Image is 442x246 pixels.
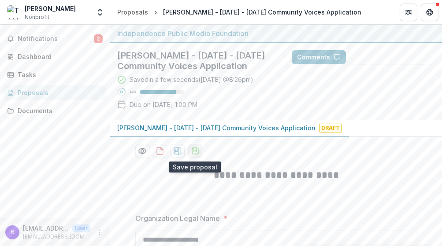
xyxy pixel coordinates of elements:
nav: breadcrumb [114,6,365,18]
div: Independence Public Media Foundation [117,28,435,39]
button: Open entity switcher [94,4,106,21]
span: 2 [94,34,103,43]
a: Documents [4,103,106,118]
div: revive.poc@gmail.com [11,229,14,235]
p: User [72,224,90,232]
div: [PERSON_NAME] [25,4,76,13]
p: [PERSON_NAME] - [DATE] - [DATE] Community Voices Application [117,123,316,132]
img: TAMARA RUSSELL [7,5,21,19]
button: Partners [400,4,417,21]
button: download-proposal [188,144,202,158]
div: Tasks [18,70,99,79]
button: Answer Suggestions [349,50,435,64]
button: Get Help [421,4,438,21]
div: Dashboard [18,52,99,61]
h2: [PERSON_NAME] - [DATE] - [DATE] Community Voices Application [117,50,278,71]
span: Notifications [18,35,94,43]
div: Saved in a few seconds ( [DATE] @ 8:26pm ) [130,75,253,84]
div: [PERSON_NAME] - [DATE] - [DATE] Community Voices Application [163,7,361,17]
a: Tasks [4,67,106,82]
p: Due on [DATE] 1:00 PM [130,100,197,109]
button: More [94,227,104,238]
button: Notifications2 [4,32,106,46]
div: Documents [18,106,99,115]
button: download-proposal [153,144,167,158]
p: [EMAIL_ADDRESS][DOMAIN_NAME] [23,224,69,233]
button: Comments [292,50,346,64]
span: Nonprofit [25,13,49,21]
p: Organization Legal Name [135,213,220,224]
div: Proposals [18,88,99,97]
span: Draft [319,124,342,132]
button: Preview 4b96231c-78a4-4068-b15e-b7e32e49d622-0.pdf [135,144,149,158]
p: 82 % [130,89,136,95]
p: [EMAIL_ADDRESS][DOMAIN_NAME] [23,233,90,241]
button: download-proposal [171,144,185,158]
a: Dashboard [4,49,106,64]
a: Proposals [114,6,152,18]
a: Proposals [4,85,106,100]
div: Proposals [117,7,148,17]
